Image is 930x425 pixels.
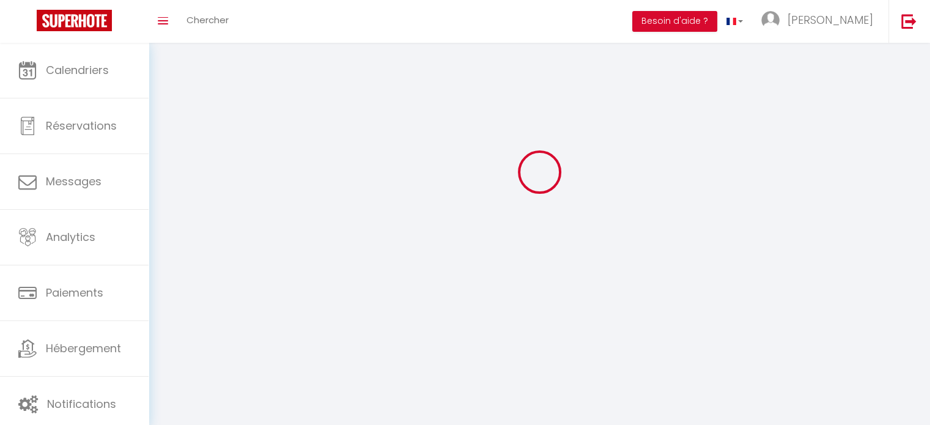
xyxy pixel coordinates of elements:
[632,11,717,32] button: Besoin d'aide ?
[901,13,917,29] img: logout
[761,11,780,29] img: ...
[47,396,116,412] span: Notifications
[37,10,112,31] img: Super Booking
[186,13,229,26] span: Chercher
[46,341,121,356] span: Hébergement
[46,285,103,300] span: Paiements
[46,118,117,133] span: Réservations
[788,12,873,28] span: [PERSON_NAME]
[46,229,95,245] span: Analytics
[46,62,109,78] span: Calendriers
[46,174,101,189] span: Messages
